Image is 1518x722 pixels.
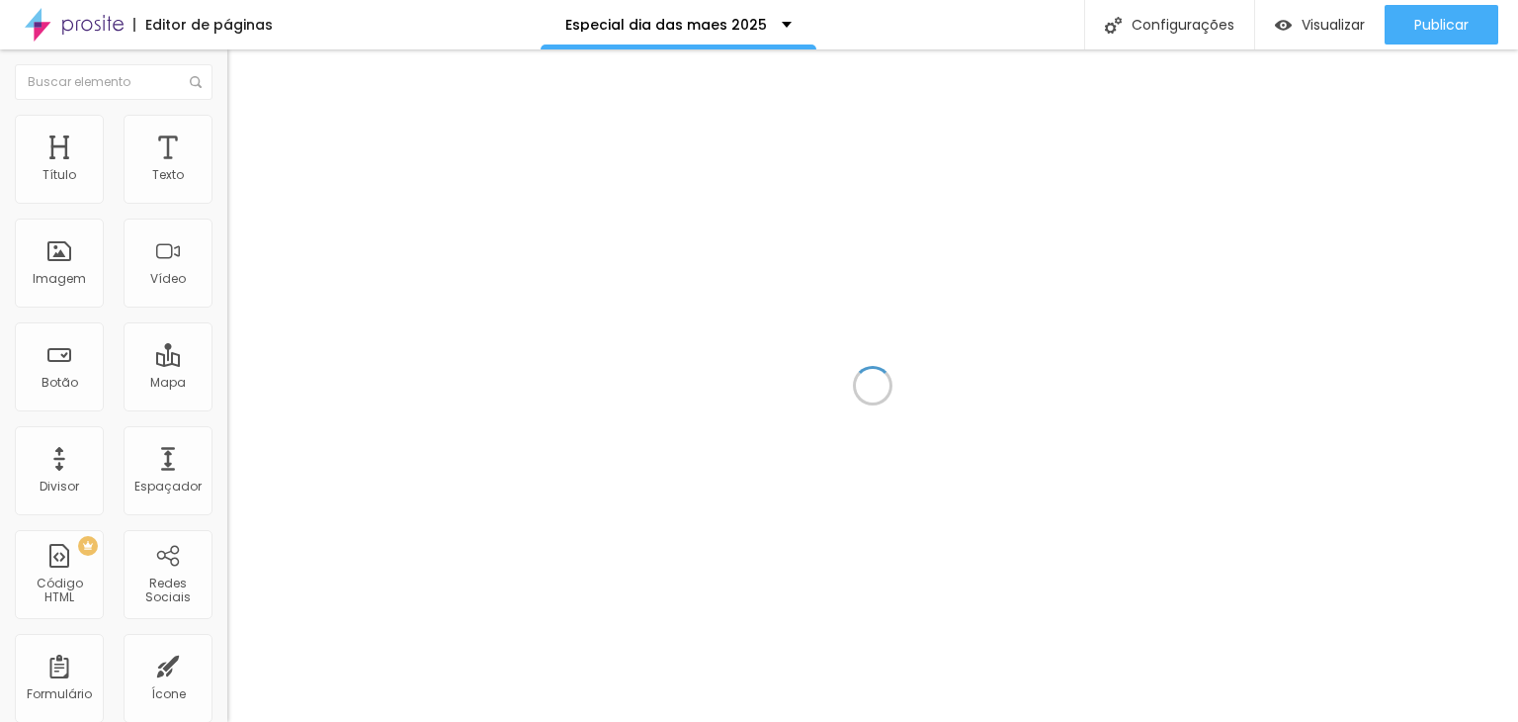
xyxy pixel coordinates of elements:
div: Divisor [40,480,79,494]
div: Imagem [33,272,86,286]
div: Código HTML [20,577,98,605]
div: Editor de páginas [133,18,273,32]
div: Espaçador [134,480,202,494]
img: Icone [190,76,202,88]
div: Mapa [150,376,186,390]
img: Icone [1105,17,1122,34]
span: Visualizar [1302,17,1365,33]
div: Redes Sociais [128,577,207,605]
p: Especial dia das maes 2025 [565,18,767,32]
div: Ícone [151,687,186,701]
div: Botão [42,376,78,390]
button: Publicar [1385,5,1498,45]
button: Visualizar [1255,5,1385,45]
span: Publicar [1414,17,1469,33]
div: Texto [152,168,184,182]
img: view-1.svg [1275,17,1292,34]
div: Formulário [27,687,92,701]
div: Título [42,168,76,182]
input: Buscar elemento [15,64,212,100]
div: Vídeo [150,272,186,286]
